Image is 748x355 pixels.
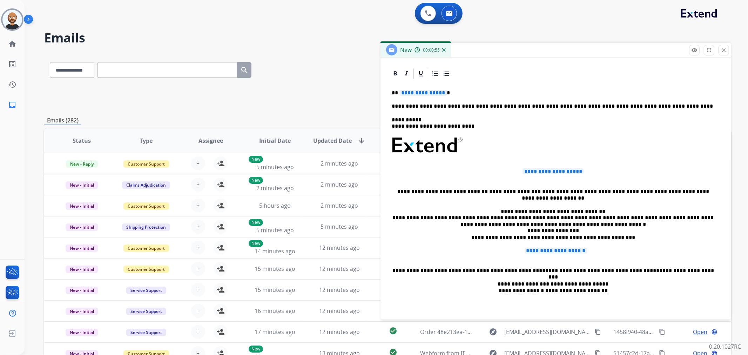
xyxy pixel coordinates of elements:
[8,40,16,48] mat-icon: home
[198,136,223,145] span: Assignee
[711,329,717,335] mat-icon: language
[504,328,591,336] span: [EMAIL_ADDRESS][DOMAIN_NAME]
[423,47,440,53] span: 00:00:55
[66,245,98,252] span: New - Initial
[191,283,205,297] button: +
[140,136,153,145] span: Type
[126,329,166,336] span: Service Support
[66,160,98,168] span: New - Reply
[216,307,225,315] mat-icon: person_add
[122,223,170,231] span: Shipping Protection
[126,287,166,294] span: Service Support
[357,136,366,145] mat-icon: arrow_downward
[256,226,294,234] span: 5 minutes ago
[196,180,200,189] span: +
[255,328,295,336] span: 17 minutes ago
[256,184,294,192] span: 2 minutes ago
[44,116,81,125] p: Emails (282)
[123,245,169,252] span: Customer Support
[400,46,412,54] span: New
[216,180,225,189] mat-icon: person_add
[216,159,225,168] mat-icon: person_add
[249,240,263,247] p: New
[191,304,205,318] button: +
[430,68,440,79] div: Ordered List
[191,177,205,192] button: +
[313,136,352,145] span: Updated Date
[216,243,225,252] mat-icon: person_add
[191,262,205,276] button: +
[255,286,295,294] span: 15 minutes ago
[196,222,200,231] span: +
[255,307,295,315] span: 16 minutes ago
[66,287,98,294] span: New - Initial
[441,68,452,79] div: Bullet List
[196,307,200,315] span: +
[319,286,360,294] span: 12 minutes ago
[216,264,225,273] mat-icon: person_add
[8,101,16,109] mat-icon: inbox
[196,243,200,252] span: +
[196,264,200,273] span: +
[255,247,295,255] span: 14 minutes ago
[401,68,412,79] div: Italic
[693,328,707,336] span: Open
[321,223,358,230] span: 5 minutes ago
[123,160,169,168] span: Customer Support
[319,307,360,315] span: 12 minutes ago
[259,202,291,209] span: 5 hours ago
[66,308,98,315] span: New - Initial
[122,181,170,189] span: Claims Adjudication
[390,68,400,79] div: Bold
[420,328,543,336] span: Order 48e213ea-1da5-43c0-8f63-81f1134895de
[255,265,295,273] span: 15 minutes ago
[8,60,16,68] mat-icon: list_alt
[216,201,225,210] mat-icon: person_add
[216,286,225,294] mat-icon: person_add
[66,181,98,189] span: New - Initial
[321,160,358,167] span: 2 minutes ago
[249,346,263,353] p: New
[321,181,358,188] span: 2 minutes ago
[319,328,360,336] span: 12 minutes ago
[191,325,205,339] button: +
[321,202,358,209] span: 2 minutes ago
[256,163,294,171] span: 5 minutes ago
[691,47,698,53] mat-icon: remove_red_eye
[196,328,200,336] span: +
[191,241,205,255] button: +
[196,286,200,294] span: +
[66,266,98,273] span: New - Initial
[123,266,169,273] span: Customer Support
[191,220,205,234] button: +
[595,329,601,335] mat-icon: content_copy
[44,31,731,45] h2: Emails
[196,201,200,210] span: +
[240,66,249,74] mat-icon: search
[249,156,263,163] p: New
[196,159,200,168] span: +
[614,328,718,336] span: 1458f940-48a2-469a-a4a0-c7f3403a3cc5
[389,327,397,335] mat-icon: check_circle
[249,219,263,226] p: New
[126,308,166,315] span: Service Support
[191,199,205,213] button: +
[706,47,712,53] mat-icon: fullscreen
[709,342,741,351] p: 0.20.1027RC
[8,80,16,89] mat-icon: history
[416,68,426,79] div: Underline
[2,10,22,29] img: avatar
[123,202,169,210] span: Customer Support
[659,329,665,335] mat-icon: content_copy
[216,328,225,336] mat-icon: person_add
[73,136,91,145] span: Status
[191,156,205,170] button: +
[319,244,360,252] span: 12 minutes ago
[66,223,98,231] span: New - Initial
[66,329,98,336] span: New - Initial
[249,177,263,184] p: New
[721,47,727,53] mat-icon: close
[259,136,291,145] span: Initial Date
[216,222,225,231] mat-icon: person_add
[66,202,98,210] span: New - Initial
